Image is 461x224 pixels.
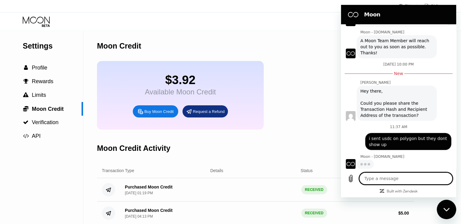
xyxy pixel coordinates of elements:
[398,211,409,216] div: $ 5.00
[145,73,216,87] div: $3.92
[125,208,172,213] div: Purchased Moon Credit
[133,105,178,117] div: Buy Moon Credit
[23,79,28,84] span: 
[23,106,29,112] div: 
[301,209,327,218] div: RECEIVED
[23,120,28,125] span: 
[102,168,134,173] div: Transaction Type
[341,5,456,197] iframe: Messaging window
[125,214,153,219] div: [DATE] 04:13 PM
[145,88,216,96] div: Available Moon Credit
[32,106,64,112] span: Moon Credit
[301,168,313,173] div: Status
[144,109,174,114] div: Buy Moon Credit
[125,185,172,189] div: Purchased Moon Credit
[437,200,456,219] iframe: Button to launch messaging window, conversation in progress
[210,168,223,173] div: Details
[23,106,28,112] span: 
[32,119,58,125] span: Verification
[23,65,29,70] div: 
[32,92,46,98] span: Limits
[24,65,28,70] span: 
[405,4,410,8] div: EN
[23,79,29,84] div: 
[193,109,225,114] div: Request a Refund
[301,185,327,194] div: RECEIVED
[32,78,53,84] span: Rewards
[417,3,438,9] div: FAQ
[23,92,29,98] div: 
[23,120,29,125] div: 
[23,42,83,50] div: Settings
[431,4,438,8] div: FAQ
[182,105,228,117] div: Request a Refund
[97,42,141,50] div: Moon Credit
[23,133,29,139] span: 
[97,144,170,153] div: Moon Credit Activity
[32,133,41,139] span: API
[125,191,153,195] div: [DATE] 01:19 PM
[399,3,417,9] div: EN
[23,92,28,98] span: 
[32,65,47,71] span: Profile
